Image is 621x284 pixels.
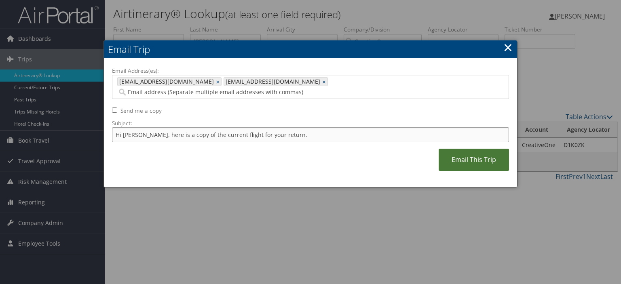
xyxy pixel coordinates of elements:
[112,67,509,75] label: Email Address(es):
[503,39,513,55] a: ×
[439,149,509,171] a: Email This Trip
[104,40,517,58] h2: Email Trip
[216,78,221,86] a: ×
[112,127,509,142] input: Add a short subject for the email
[322,78,327,86] a: ×
[118,78,214,86] span: [EMAIL_ADDRESS][DOMAIN_NAME]
[117,88,328,96] input: Email address (Separate multiple email addresses with commas)
[112,119,509,127] label: Subject:
[120,107,162,115] label: Send me a copy
[224,78,320,86] span: [EMAIL_ADDRESS][DOMAIN_NAME]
